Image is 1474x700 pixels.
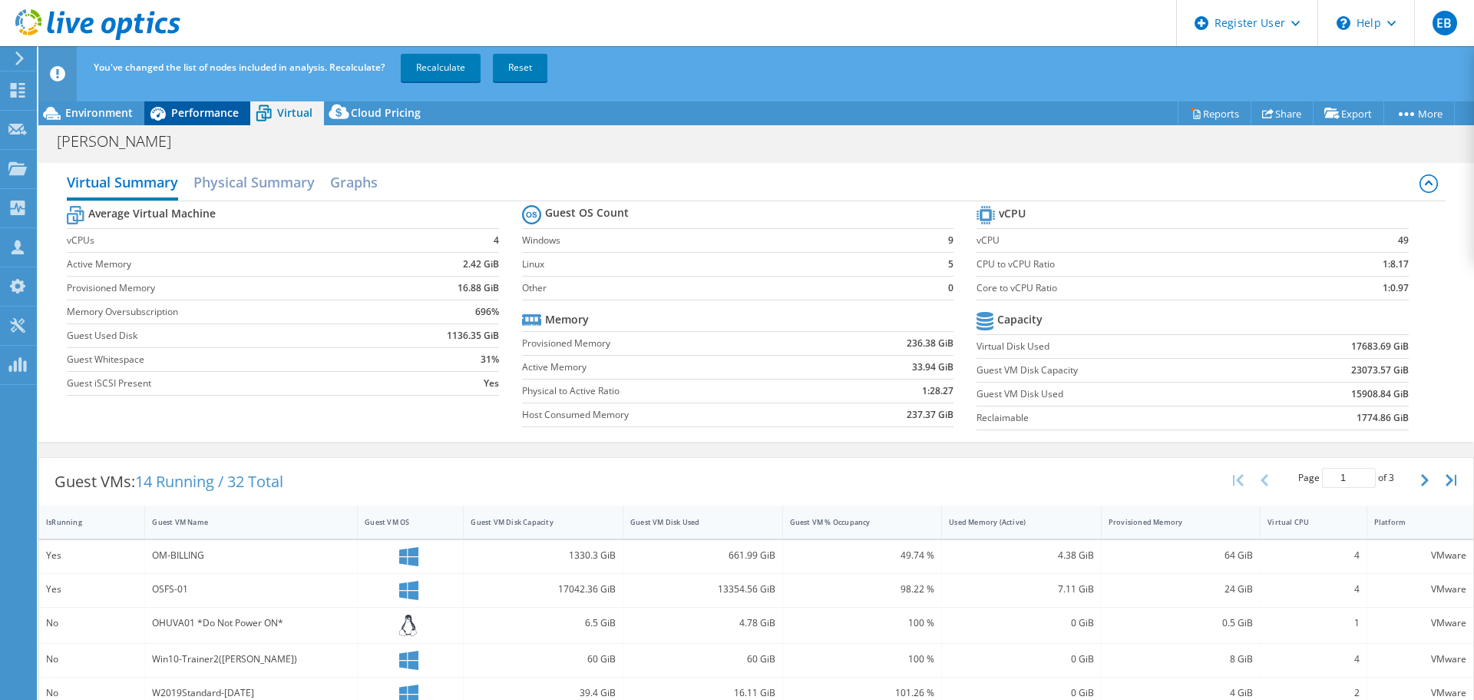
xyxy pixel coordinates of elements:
[67,352,386,367] label: Guest Whitespace
[949,581,1094,598] div: 7.11 GiB
[1109,615,1254,632] div: 0.5 GiB
[65,105,133,120] span: Environment
[790,651,935,668] div: 100 %
[1357,410,1409,426] b: 1774.86 GiB
[999,206,1026,221] b: vCPU
[630,651,775,668] div: 60 GiB
[1433,11,1457,35] span: EB
[1374,517,1448,527] div: Platform
[977,280,1310,296] label: Core to vCPU Ratio
[949,615,1094,632] div: 0 GiB
[522,336,828,351] label: Provisioned Memory
[471,581,616,598] div: 17042.36 GiB
[475,304,499,320] b: 696%
[948,233,953,248] b: 9
[1337,16,1350,30] svg: \n
[522,407,828,423] label: Host Consumed Memory
[171,105,239,120] span: Performance
[46,615,137,632] div: No
[1351,363,1409,378] b: 23073.57 GiB
[977,386,1259,402] label: Guest VM Disk Used
[949,547,1094,564] div: 4.38 GiB
[494,233,499,248] b: 4
[522,383,828,399] label: Physical to Active Ratio
[1322,468,1376,488] input: jump to page
[135,471,283,492] span: 14 Running / 32 Total
[401,54,481,81] a: Recalculate
[630,581,775,598] div: 13354.56 GiB
[365,517,438,527] div: Guest VM OS
[948,257,953,272] b: 5
[907,336,953,351] b: 236.38 GiB
[949,651,1094,668] div: 0 GiB
[67,257,386,272] label: Active Memory
[152,547,350,564] div: OM-BILLING
[67,167,178,201] h2: Virtual Summary
[458,280,499,296] b: 16.88 GiB
[67,280,386,296] label: Provisioned Memory
[447,328,499,343] b: 1136.35 GiB
[1374,547,1466,564] div: VMware
[522,257,933,272] label: Linux
[1109,547,1254,564] div: 64 GiB
[1109,651,1254,668] div: 8 GiB
[481,352,499,367] b: 31%
[1383,101,1455,125] a: More
[1298,468,1394,488] span: Page of
[152,651,350,668] div: Win10-Trainer2([PERSON_NAME])
[152,517,332,527] div: Guest VM Name
[193,167,315,197] h2: Physical Summary
[977,339,1259,354] label: Virtual Disk Used
[1313,101,1384,125] a: Export
[46,651,137,668] div: No
[1267,581,1359,598] div: 4
[484,376,499,391] b: Yes
[67,328,386,343] label: Guest Used Disk
[471,615,616,632] div: 6.5 GiB
[351,105,421,120] span: Cloud Pricing
[1383,280,1409,296] b: 1:0.97
[1109,517,1235,527] div: Provisioned Memory
[463,257,499,272] b: 2.42 GiB
[790,581,935,598] div: 98.22 %
[912,360,953,375] b: 33.94 GiB
[50,133,195,150] h1: [PERSON_NAME]
[522,280,933,296] label: Other
[1351,339,1409,354] b: 17683.69 GiB
[790,517,917,527] div: Guest VM % Occupancy
[471,517,597,527] div: Guest VM Disk Capacity
[630,547,775,564] div: 661.99 GiB
[790,615,935,632] div: 100 %
[949,517,1076,527] div: Used Memory (Active)
[545,312,589,327] b: Memory
[522,360,828,375] label: Active Memory
[977,410,1259,426] label: Reclaimable
[46,581,137,598] div: Yes
[907,407,953,423] b: 237.37 GiB
[152,615,350,632] div: OHUVA01 *Do Not Power ON*
[1267,651,1359,668] div: 4
[152,581,350,598] div: OSFS-01
[948,280,953,296] b: 0
[630,517,757,527] div: Guest VM Disk Used
[1267,547,1359,564] div: 4
[277,105,312,120] span: Virtual
[977,257,1310,272] label: CPU to vCPU Ratio
[790,547,935,564] div: 49.74 %
[1178,101,1251,125] a: Reports
[1374,651,1466,668] div: VMware
[330,167,378,197] h2: Graphs
[1267,517,1340,527] div: Virtual CPU
[977,233,1310,248] label: vCPU
[46,547,137,564] div: Yes
[88,206,216,221] b: Average Virtual Machine
[67,304,386,320] label: Memory Oversubscription
[522,233,933,248] label: Windows
[471,547,616,564] div: 1330.3 GiB
[977,363,1259,378] label: Guest VM Disk Capacity
[997,312,1043,327] b: Capacity
[1267,615,1359,632] div: 1
[39,458,299,506] div: Guest VMs:
[922,383,953,399] b: 1:28.27
[94,61,385,74] span: You've changed the list of nodes included in analysis. Recalculate?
